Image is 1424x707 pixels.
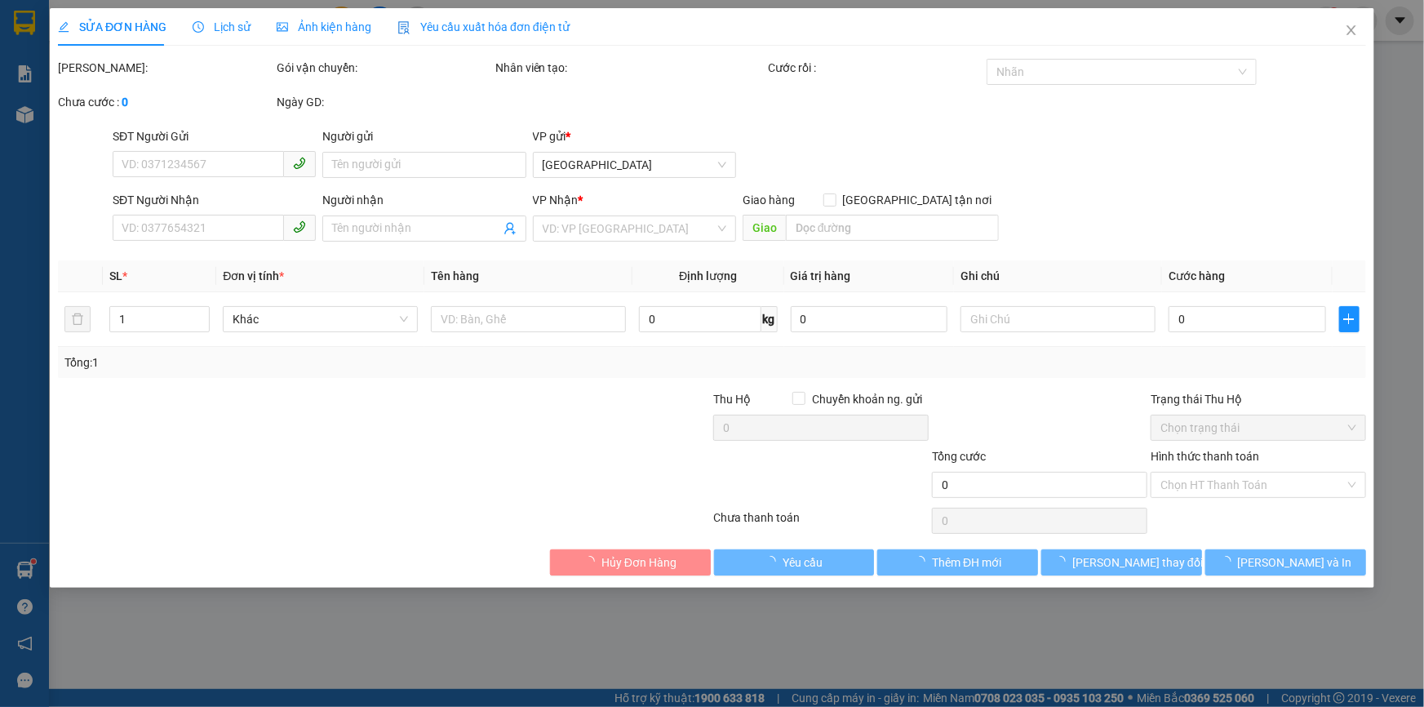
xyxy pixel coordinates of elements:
[1205,549,1366,576] button: [PERSON_NAME] và In
[768,59,983,77] div: Cước rồi :
[1329,8,1374,54] button: Close
[113,191,316,209] div: SĐT Người Nhận
[1151,390,1366,408] div: Trạng thái Thu Hộ
[58,21,69,33] span: edit
[583,556,601,567] span: loading
[877,549,1038,576] button: Thêm ĐH mới
[1340,313,1359,326] span: plus
[109,269,122,282] span: SL
[836,191,999,209] span: [GEOGRAPHIC_DATA] tận nơi
[932,554,1001,571] span: Thêm ĐH mới
[743,215,786,241] span: Giao
[954,260,1162,292] th: Ghi chú
[1169,269,1225,282] span: Cước hàng
[122,96,128,109] b: 0
[277,93,492,111] div: Ngày GD:
[1054,556,1072,567] span: loading
[1238,554,1352,571] span: [PERSON_NAME] và In
[277,59,492,77] div: Gói vận chuyển:
[322,191,526,209] div: Người nhận
[783,554,823,571] span: Yêu cầu
[193,21,204,33] span: clock-circle
[960,306,1156,332] input: Ghi Chú
[914,556,932,567] span: loading
[533,127,736,145] div: VP gửi
[495,59,765,77] div: Nhân viên tạo:
[713,393,751,406] span: Thu Hộ
[322,127,526,145] div: Người gửi
[58,59,273,77] div: [PERSON_NAME]:
[932,450,986,463] span: Tổng cước
[1345,24,1358,37] span: close
[679,269,737,282] span: Định lượng
[293,157,306,170] span: phone
[193,20,251,33] span: Lịch sử
[765,556,783,567] span: loading
[504,222,517,235] span: user-add
[761,306,778,332] span: kg
[233,307,408,331] span: Khác
[550,549,711,576] button: Hủy Đơn Hàng
[712,509,931,537] div: Chưa thanh toán
[786,215,999,241] input: Dọc đường
[1160,416,1356,440] span: Chọn trạng thái
[277,21,288,33] span: picture
[1220,556,1238,567] span: loading
[714,549,875,576] button: Yêu cầu
[64,306,91,332] button: delete
[1072,554,1203,571] span: [PERSON_NAME] thay đổi
[58,93,273,111] div: Chưa cước :
[533,193,579,207] span: VP Nhận
[64,353,550,371] div: Tổng: 1
[277,20,371,33] span: Ảnh kiện hàng
[743,193,795,207] span: Giao hàng
[431,306,626,332] input: VD: Bàn, Ghế
[397,21,410,34] img: icon
[805,390,929,408] span: Chuyển khoản ng. gửi
[223,269,284,282] span: Đơn vị tính
[1151,450,1259,463] label: Hình thức thanh toán
[1041,549,1202,576] button: [PERSON_NAME] thay đổi
[58,20,166,33] span: SỬA ĐƠN HÀNG
[431,269,479,282] span: Tên hàng
[293,220,306,233] span: phone
[543,153,726,177] span: ĐẮK LẮK
[397,20,570,33] span: Yêu cầu xuất hóa đơn điện tử
[1339,306,1360,332] button: plus
[791,269,851,282] span: Giá trị hàng
[601,554,677,571] span: Hủy Đơn Hàng
[113,127,316,145] div: SĐT Người Gửi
